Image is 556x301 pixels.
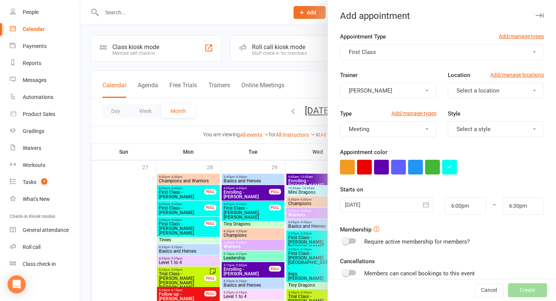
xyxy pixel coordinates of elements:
[340,225,371,234] label: Membership
[349,49,376,56] span: First Class
[340,71,357,80] label: Trainer
[10,72,80,89] a: Messages
[448,71,470,80] label: Location
[23,94,53,100] div: Automations
[10,256,80,273] a: Class kiosk mode
[328,11,556,21] div: Add appointment
[23,128,44,134] div: Gradings
[457,87,499,94] span: Select a location
[367,278,450,290] div: up to
[23,145,41,151] div: Waivers
[23,196,50,202] div: What's New
[23,162,45,168] div: Workouts
[364,269,544,290] div: Members can cancel bookings to this event
[457,126,491,133] span: Select a style
[340,109,352,118] label: Type
[10,191,80,208] a: What's New
[10,55,80,72] a: Reports
[23,179,36,185] div: Tasks
[499,32,544,40] a: Add/manage types
[8,275,26,293] div: Open Intercom Messenger
[340,32,386,41] label: Appointment Type
[413,278,450,290] button: day(s)
[340,44,544,60] button: First Class
[23,261,56,267] div: Class check-in
[475,284,503,297] button: Cancel
[349,126,369,133] span: Meeting
[10,157,80,174] a: Workouts
[23,60,41,66] div: Reports
[10,222,80,239] a: General attendance kiosk mode
[10,123,80,140] a: Gradings
[340,148,387,157] label: Appointment color
[340,257,375,266] label: Cancellations
[340,185,363,194] label: Starts on
[10,106,80,123] a: Product Sales
[10,89,80,106] a: Automations
[23,77,47,83] div: Messages
[391,109,436,117] a: Add/manage types
[23,43,47,49] div: Payments
[349,87,392,94] span: [PERSON_NAME]
[490,71,544,79] a: Add/manage locations
[448,83,544,99] button: Select a location
[10,239,80,256] a: Roll call
[10,4,80,21] a: People
[10,140,80,157] a: Waivers
[41,178,47,185] span: 7
[364,237,470,246] div: Require active membership for members?
[10,38,80,55] a: Payments
[10,21,80,38] a: Calendar
[340,83,436,99] button: [PERSON_NAME]
[23,244,40,250] div: Roll call
[23,9,39,15] div: People
[10,174,80,191] a: Tasks 7
[23,227,69,233] div: General attendance
[486,197,503,215] div: –
[23,111,55,117] div: Product Sales
[448,109,460,118] label: Style
[448,121,544,137] button: Select a style
[340,121,436,137] button: Meeting
[23,26,45,32] div: Calendar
